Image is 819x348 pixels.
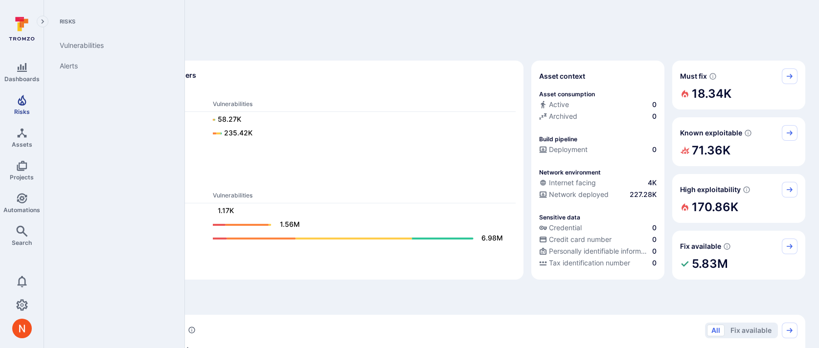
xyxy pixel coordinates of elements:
div: Personally identifiable information (PII) [539,246,650,256]
span: Known exploitable [680,128,742,138]
p: Build pipeline [539,135,577,143]
span: 0 [652,223,657,233]
div: Code repository is archived [539,111,657,123]
div: Active [539,100,569,109]
th: Vulnerabilities [212,191,516,203]
div: Commits seen in the last 180 days [539,100,657,111]
svg: Vulnerabilities with fix available [723,242,731,250]
span: Active [549,100,569,109]
text: 1.17K [218,206,234,215]
span: Credential [549,223,582,233]
div: Fix available [672,231,805,280]
text: 58.27K [218,115,241,123]
a: Deployment0 [539,145,657,154]
text: 6.98M [481,234,503,242]
span: Projects [10,174,34,181]
span: Deployment [549,145,588,154]
div: Credential [539,223,582,233]
h2: 170.86K [692,197,738,217]
span: 227.28K [630,190,657,199]
a: Archived0 [539,111,657,121]
span: Credit card number [549,235,612,244]
span: Must fix [680,71,707,81]
span: 0 [652,235,657,244]
span: 0 [652,258,657,268]
p: Network environment [539,169,601,176]
a: Vulnerabilities [52,35,173,56]
a: 58.27K [213,114,506,126]
a: Tax identification number0 [539,258,657,268]
h2: 71.36K [692,141,730,160]
svg: EPSS score ≥ 0.7 [743,186,751,194]
a: 235.42K [213,128,506,139]
a: 6.98M [213,233,506,244]
span: Internet facing [549,178,596,188]
span: High exploitability [680,185,741,195]
a: Network deployed227.28K [539,190,657,199]
button: Fix available [726,325,776,336]
a: Credit card number0 [539,235,657,244]
a: Personally identifiable information (PII)0 [539,246,657,256]
div: Known exploitable [672,117,805,166]
th: Vulnerabilities [212,100,516,112]
img: ACg8ocIprwjrgDQnDsNSk9Ghn5p5-B8DpAKWoJ5Gi9syOE4K59tr4Q=s96-c [12,319,32,338]
span: Prioritize [58,295,805,309]
span: Search [12,239,32,246]
div: Neeren Patki [12,319,32,338]
div: Deployment [539,145,588,154]
svg: Risk score >=40 , missed SLA [709,72,717,80]
a: Credential0 [539,223,657,233]
div: Evidence indicative of processing credit card numbers [539,235,657,246]
span: Ops scanners [66,180,516,187]
div: Evidence that the asset is packaged and deployed somewhere [539,190,657,201]
div: Credit card number [539,235,612,244]
div: High exploitability [672,174,805,223]
button: Expand navigation menu [37,16,48,27]
h2: 5.83M [692,254,728,274]
div: Internet facing [539,178,596,188]
a: Alerts [52,56,173,76]
button: All [707,325,725,336]
span: Network deployed [549,190,609,199]
span: Dev scanners [66,88,516,96]
a: 1.17K [213,205,506,217]
span: 0 [652,111,657,121]
div: Number of vulnerabilities in status 'Open' 'Triaged' and 'In process' grouped by score [188,325,196,335]
span: Archived [549,111,577,121]
a: Internet facing4K [539,178,657,188]
span: 4K [648,178,657,188]
svg: Confirmed exploitable by KEV [744,129,752,137]
h2: 18.34K [692,84,731,104]
text: 1.56M [280,220,300,228]
span: Assets [12,141,32,148]
div: Evidence indicative of processing tax identification numbers [539,258,657,270]
a: Active0 [539,100,657,109]
div: Archived [539,111,577,121]
span: 0 [652,100,657,109]
text: 235.42K [224,129,252,137]
div: Must fix [672,61,805,109]
div: Network deployed [539,190,609,199]
span: 0 [652,246,657,256]
div: Evidence indicative of handling user or service credentials [539,223,657,235]
div: Tax identification number [539,258,630,268]
span: 0 [652,145,657,154]
span: Dashboards [4,75,40,83]
span: Asset context [539,71,585,81]
i: Expand navigation menu [39,18,46,26]
p: Asset consumption [539,90,595,98]
span: Risks [52,18,173,25]
div: Configured deployment pipeline [539,145,657,156]
span: Fix available [680,241,721,251]
span: Personally identifiable information (PII) [549,246,650,256]
div: Evidence that an asset is internet facing [539,178,657,190]
div: Evidence indicative of processing personally identifiable information [539,246,657,258]
span: Tax identification number [549,258,630,268]
span: Automations [3,206,40,214]
span: Risks [14,108,30,115]
p: Sensitive data [539,214,580,221]
a: 1.56M [213,219,506,231]
span: Discover [58,41,805,55]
